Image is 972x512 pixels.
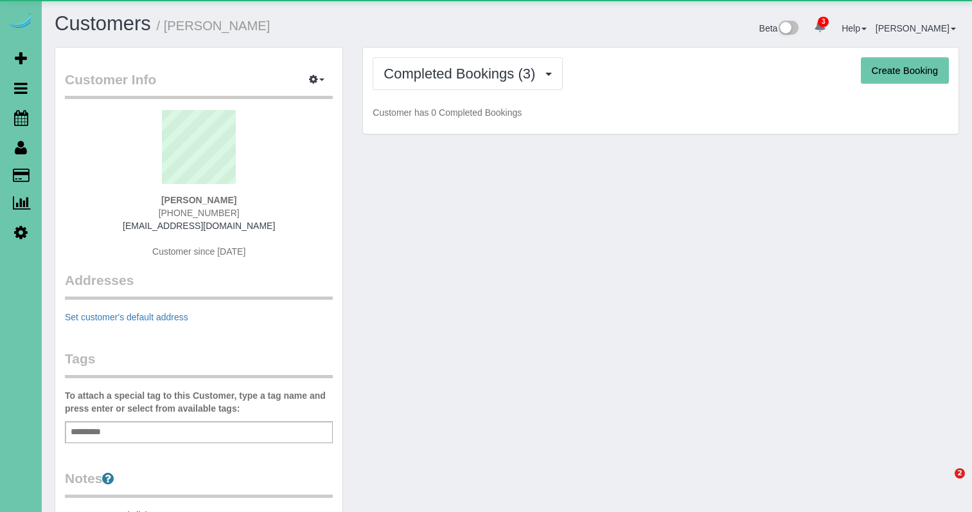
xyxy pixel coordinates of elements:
p: Customer has 0 Completed Bookings [373,106,949,119]
a: Customers [55,12,151,35]
span: Customer since [DATE] [152,246,245,257]
label: To attach a special tag to this Customer, type a tag name and press enter or select from availabl... [65,389,333,415]
span: 3 [818,17,829,27]
legend: Notes [65,469,333,498]
iframe: Intercom live chat [928,468,959,499]
span: Completed Bookings (3) [384,66,542,82]
a: Beta [759,23,799,33]
a: [EMAIL_ADDRESS][DOMAIN_NAME] [123,221,275,231]
a: Help [842,23,867,33]
button: Create Booking [861,57,949,84]
legend: Tags [65,349,333,378]
legend: Customer Info [65,70,333,99]
span: [PHONE_NUMBER] [159,208,240,218]
img: Automaid Logo [8,13,33,31]
strong: [PERSON_NAME] [161,195,236,205]
img: New interface [777,21,799,37]
span: 2 [955,468,965,479]
a: [PERSON_NAME] [876,23,956,33]
a: 3 [808,13,833,41]
button: Completed Bookings (3) [373,57,563,90]
small: / [PERSON_NAME] [157,19,270,33]
a: Set customer's default address [65,312,188,322]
